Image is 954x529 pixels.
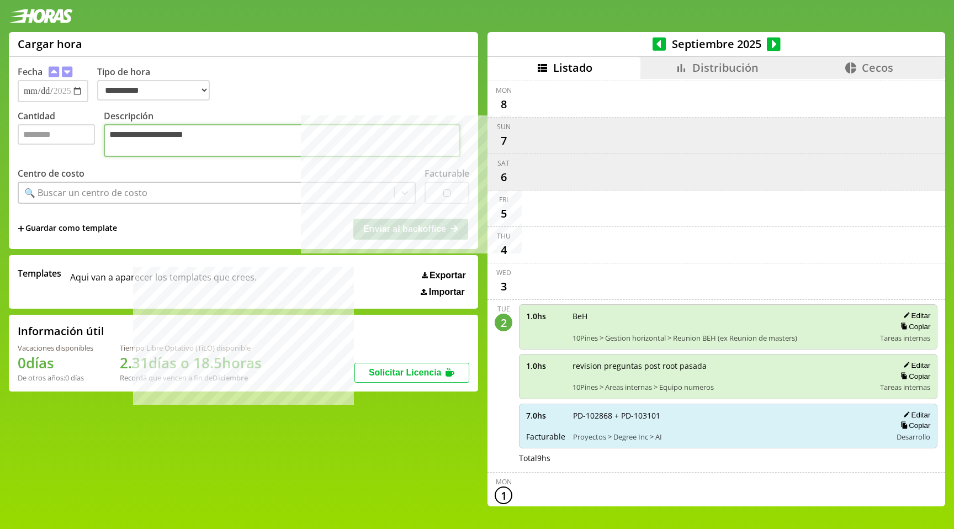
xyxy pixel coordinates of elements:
[573,382,872,392] span: 10Pines > Areas internas > Equipo numeros
[880,333,930,343] span: Tareas internas
[369,368,442,377] span: Solicitar Licencia
[573,361,872,371] span: revision preguntas post root pasada
[18,223,24,235] span: +
[97,66,219,102] label: Tipo de hora
[24,187,147,199] div: 🔍 Buscar un centro de costo
[497,231,511,241] div: Thu
[897,322,930,331] button: Copiar
[666,36,767,51] span: Septiembre 2025
[104,124,460,157] textarea: Descripción
[526,410,565,421] span: 7.0 hs
[573,311,872,321] span: BeH
[862,60,893,75] span: Cecos
[18,267,61,279] span: Templates
[18,36,82,51] h1: Cargar hora
[120,373,262,383] div: Recordá que vencen a fin de
[18,110,104,160] label: Cantidad
[104,110,469,160] label: Descripción
[418,270,469,281] button: Exportar
[18,353,93,373] h1: 0 días
[430,271,466,281] span: Exportar
[9,9,73,23] img: logotipo
[120,353,262,373] h1: 2.31 días o 18.5 horas
[573,333,872,343] span: 10Pines > Gestion horizontal > Reunion BEH (ex Reunion de masters)
[487,79,945,505] div: scrollable content
[497,158,510,168] div: Sat
[495,131,512,149] div: 7
[900,410,930,420] button: Editar
[897,421,930,430] button: Copiar
[900,361,930,370] button: Editar
[97,80,210,100] select: Tipo de hora
[526,361,565,371] span: 1.0 hs
[496,268,511,277] div: Wed
[18,324,104,338] h2: Información útil
[573,432,884,442] span: Proyectos > Degree Inc > AI
[495,486,512,504] div: 1
[18,373,93,383] div: De otros años: 0 días
[526,311,565,321] span: 1.0 hs
[70,267,257,297] span: Aqui van a aparecer los templates que crees.
[897,432,930,442] span: Desarrollo
[495,314,512,331] div: 2
[900,311,930,320] button: Editar
[553,60,592,75] span: Listado
[18,223,117,235] span: +Guardar como template
[526,431,565,442] span: Facturable
[120,343,262,353] div: Tiempo Libre Optativo (TiLO) disponible
[573,410,884,421] span: PD-102868 + PD-103101
[495,95,512,113] div: 8
[213,373,248,383] b: Diciembre
[519,453,937,463] div: Total 9 hs
[425,167,469,179] label: Facturable
[18,66,43,78] label: Fecha
[354,363,469,383] button: Solicitar Licencia
[496,477,512,486] div: Mon
[496,86,512,95] div: Mon
[18,167,84,179] label: Centro de costo
[497,304,510,314] div: Tue
[880,382,930,392] span: Tareas internas
[18,343,93,353] div: Vacaciones disponibles
[429,287,465,297] span: Importar
[495,277,512,295] div: 3
[495,204,512,222] div: 5
[499,195,508,204] div: Fri
[692,60,759,75] span: Distribución
[897,372,930,381] button: Copiar
[18,124,95,145] input: Cantidad
[497,122,511,131] div: Sun
[495,168,512,186] div: 6
[495,241,512,258] div: 4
